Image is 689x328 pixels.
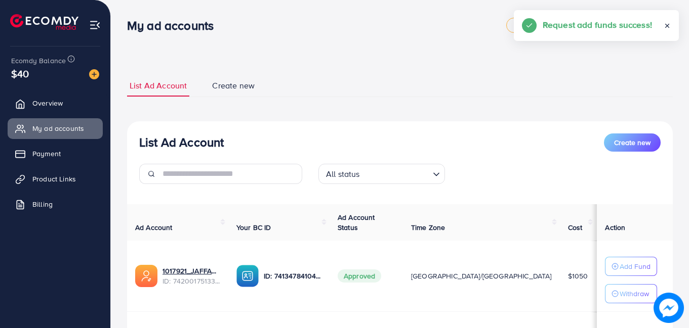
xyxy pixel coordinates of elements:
a: Payment [8,144,103,164]
span: List Ad Account [130,80,187,91]
h3: List Ad Account [139,135,224,150]
div: Search for option [318,164,445,184]
p: ID: 7413478410405822465 [264,270,321,282]
button: Withdraw [605,284,657,303]
img: image [654,293,684,323]
span: Ad Account [135,222,173,232]
img: ic-ba-acc.ded83a64.svg [236,265,259,287]
span: My ad accounts [32,123,84,133]
p: Add Fund [620,260,651,272]
div: <span class='underline'>1017921_JAFFAR NEW_1727607470502</span></br>7420017513393700880 [163,266,220,287]
span: Create new [614,137,651,148]
span: All status [324,167,362,181]
span: Approved [338,269,381,283]
span: [GEOGRAPHIC_DATA]/[GEOGRAPHIC_DATA] [411,271,552,281]
span: Ad Account Status [338,212,375,232]
span: Cost [568,222,583,232]
input: Search for option [363,165,429,181]
button: Create new [604,133,661,152]
span: Ecomdy Balance [11,56,66,66]
span: Payment [32,149,61,159]
span: ID: 7420017513393700880 [163,276,220,286]
span: Billing [32,199,53,209]
a: Billing [8,194,103,214]
a: My ad accounts [8,118,103,138]
a: metap_pakistan_001 [506,18,585,33]
span: $1050 [568,271,588,281]
img: menu [89,19,101,31]
a: 1017921_JAFFAR NEW_1727607470502 [163,266,220,276]
span: $40 [11,66,29,81]
span: Your BC ID [236,222,271,232]
img: logo [10,14,78,30]
img: ic-ads-acc.e4c84228.svg [135,265,157,287]
h3: My ad accounts [127,18,222,33]
a: Product Links [8,169,103,189]
h5: Request add funds success! [543,18,652,31]
a: Overview [8,93,103,113]
p: Withdraw [620,288,649,300]
span: Product Links [32,174,76,184]
span: Time Zone [411,222,445,232]
span: Action [605,222,625,232]
button: Add Fund [605,257,657,276]
span: Create new [212,80,255,91]
img: image [89,69,99,79]
span: Overview [32,98,63,108]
